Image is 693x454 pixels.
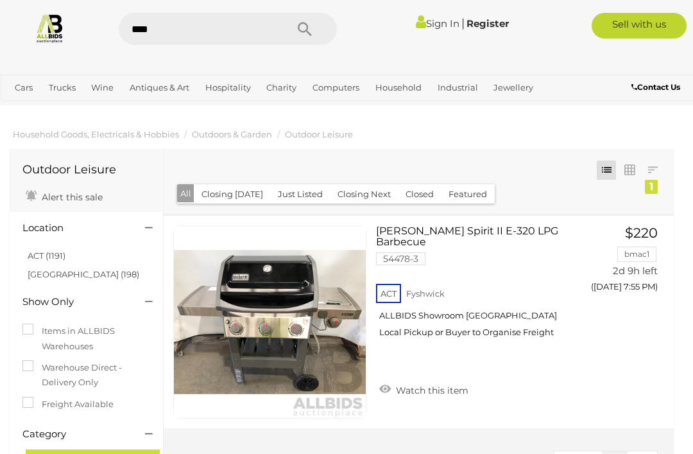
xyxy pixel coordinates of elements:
a: Trucks [44,77,81,98]
a: Wine [86,77,119,98]
b: Contact Us [631,82,680,92]
button: Just Listed [270,184,330,204]
a: Sell with us [592,13,687,39]
a: [PERSON_NAME] Spirit II E-320 LPG Barbecue 54478-3 ACT Fyshwick ALLBIDS Showroom [GEOGRAPHIC_DATA... [386,225,579,347]
a: Alert this sale [22,186,106,205]
h4: Show Only [22,297,126,308]
button: Featured [441,184,495,204]
a: Antiques & Art [124,77,194,98]
a: Outdoor Leisure [285,129,353,139]
a: Register [466,17,509,30]
label: Warehouse Direct - Delivery Only [22,360,150,390]
button: All [177,184,194,203]
button: Search [273,13,337,45]
a: Cars [10,77,38,98]
button: Closing [DATE] [194,184,271,204]
span: Watch this item [393,385,468,396]
span: $220 [625,225,658,241]
a: Household [370,77,427,98]
span: | [461,16,465,30]
h4: Location [22,223,126,234]
span: Alert this sale [38,191,103,203]
a: Charity [261,77,302,98]
a: Hospitality [200,77,256,98]
button: Closed [398,184,441,204]
a: [GEOGRAPHIC_DATA] [92,98,193,119]
a: [GEOGRAPHIC_DATA] (198) [28,269,139,279]
a: $220 bmac1 2d 9h left ([DATE] 7:55 PM) [599,225,661,299]
a: Jewellery [488,77,538,98]
a: Sports [50,98,87,119]
h4: Category [22,429,126,440]
a: Watch this item [376,380,472,399]
a: Sign In [416,17,459,30]
a: Outdoors & Garden [192,129,272,139]
label: Freight Available [22,397,114,412]
a: Household Goods, Electricals & Hobbies [13,129,179,139]
a: Contact Us [631,80,683,94]
button: Closing Next [330,184,398,204]
h1: Outdoor Leisure [22,164,150,177]
label: Items in ALLBIDS Warehouses [22,324,150,354]
a: ACT (1191) [28,250,65,261]
a: Industrial [432,77,483,98]
a: Office [10,98,44,119]
div: 1 [645,180,658,194]
img: Allbids.com.au [35,13,65,43]
a: Computers [307,77,364,98]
